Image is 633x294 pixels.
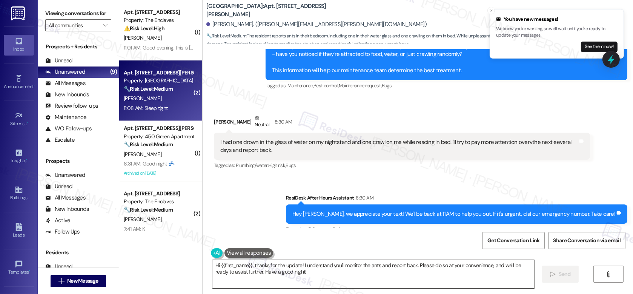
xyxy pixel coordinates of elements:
[266,80,627,91] div: Tagged as:
[51,275,106,287] button: New Message
[45,136,75,144] div: Escalate
[124,25,164,32] strong: ⚠️ Risk Level: High
[214,114,590,133] div: [PERSON_NAME]
[45,183,72,190] div: Unread
[45,217,71,224] div: Active
[45,205,89,213] div: New Inbounds
[124,95,161,102] span: [PERSON_NAME]
[308,226,333,232] span: Call request ,
[34,83,35,88] span: •
[273,118,292,126] div: 8:30 AM
[4,35,34,55] a: Inbox
[124,190,194,198] div: Apt. [STREET_ADDRESS]
[123,169,194,178] div: Archived on [DATE]
[487,237,539,244] span: Get Conversation Link
[58,278,64,284] i: 
[4,109,34,130] a: Site Visit •
[206,2,357,19] b: [GEOGRAPHIC_DATA]: Apt. [STREET_ADDRESS][PERSON_NAME]
[313,82,339,89] span: Pest control ,
[4,258,34,278] a: Templates •
[206,33,246,39] strong: 🔧 Risk Level: Medium
[45,125,92,133] div: WO Follow-ups
[550,271,556,277] i: 
[124,198,194,206] div: Property: The Enclaves
[11,6,26,20] img: ResiDesk Logo
[45,68,85,76] div: Unanswered
[124,124,194,132] div: Apt. [STREET_ADDRESS][PERSON_NAME]
[253,114,270,130] div: Neutral
[124,77,194,85] div: Property: [GEOGRAPHIC_DATA]
[124,141,173,148] strong: 🔧 Risk Level: Medium
[27,120,28,125] span: •
[45,113,87,121] div: Maintenance
[124,226,145,232] div: 7:41 AM: K
[49,19,99,31] input: All communities
[124,133,194,141] div: Property: 450 Green Apartments
[354,194,373,202] div: 8:30 AM
[212,260,535,288] textarea: Hi {{first_name}}, thanks for the update! I understand you'll monitor the ants and report back. P...
[542,266,579,283] button: Send
[103,22,107,28] i: 
[606,271,611,277] i: 
[124,85,173,92] strong: 🔧 Risk Level: Medium
[67,277,98,285] span: New Message
[26,157,27,162] span: •
[4,146,34,167] a: Insights •
[220,138,578,155] div: I had one drown in the glass of water on my nightstand and one crawl on me while reading in bed. ...
[45,8,111,19] label: Viewing conversations for
[286,224,627,235] div: Tagged as:
[496,26,618,39] p: We know you're working, so we'll wait until you're ready to update your messages.
[286,194,627,204] div: ResiDesk After Hours Assistant
[124,69,194,77] div: Apt. [STREET_ADDRESS][PERSON_NAME]
[286,162,296,169] span: Bugs
[287,82,313,89] span: Maintenance ,
[124,34,161,41] span: [PERSON_NAME]
[45,194,86,202] div: All Messages
[45,263,72,271] div: Unread
[553,237,621,244] span: Share Conversation via email
[496,15,618,23] div: You have new messages!
[4,221,34,241] a: Leads
[487,7,495,14] button: Close toast
[45,91,89,99] div: New Inbounds
[559,270,570,278] span: Send
[268,162,286,169] span: High risk ,
[332,226,345,232] span: Praise
[206,32,633,48] span: : The resident reports ants in their bedroom, including one in their water glass and one crawling...
[38,249,119,257] div: Residents
[45,57,72,65] div: Unread
[29,268,30,274] span: •
[482,232,544,249] button: Get Conversation Link
[236,162,268,169] span: Plumbing/water ,
[124,216,161,223] span: [PERSON_NAME]
[339,82,382,89] span: Maintenance request ,
[124,105,167,111] div: 11:08 AM: Sleep tight
[45,228,80,236] div: Follow Ups
[45,79,86,87] div: All Messages
[4,183,34,204] a: Buildings
[108,66,119,78] div: (9)
[382,82,392,89] span: Bugs
[124,151,161,158] span: [PERSON_NAME]
[124,16,194,24] div: Property: The Enclaves
[45,102,98,110] div: Review follow-ups
[38,43,119,51] div: Prospects + Residents
[124,160,174,167] div: 8:31 AM: Good night 💤
[124,206,173,213] strong: 🔧 Risk Level: Medium
[214,160,590,171] div: Tagged as:
[548,232,625,249] button: Share Conversation via email
[292,210,615,218] div: Hey [PERSON_NAME], we appreciate your text! We'll be back at 11AM to help you out. If it's urgent...
[581,42,618,52] button: See them now!
[206,20,427,28] div: [PERSON_NAME]. ([PERSON_NAME][EMAIL_ADDRESS][PERSON_NAME][DOMAIN_NAME])
[124,8,194,16] div: Apt. [STREET_ADDRESS]
[45,171,85,179] div: Unanswered
[38,157,119,165] div: Prospects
